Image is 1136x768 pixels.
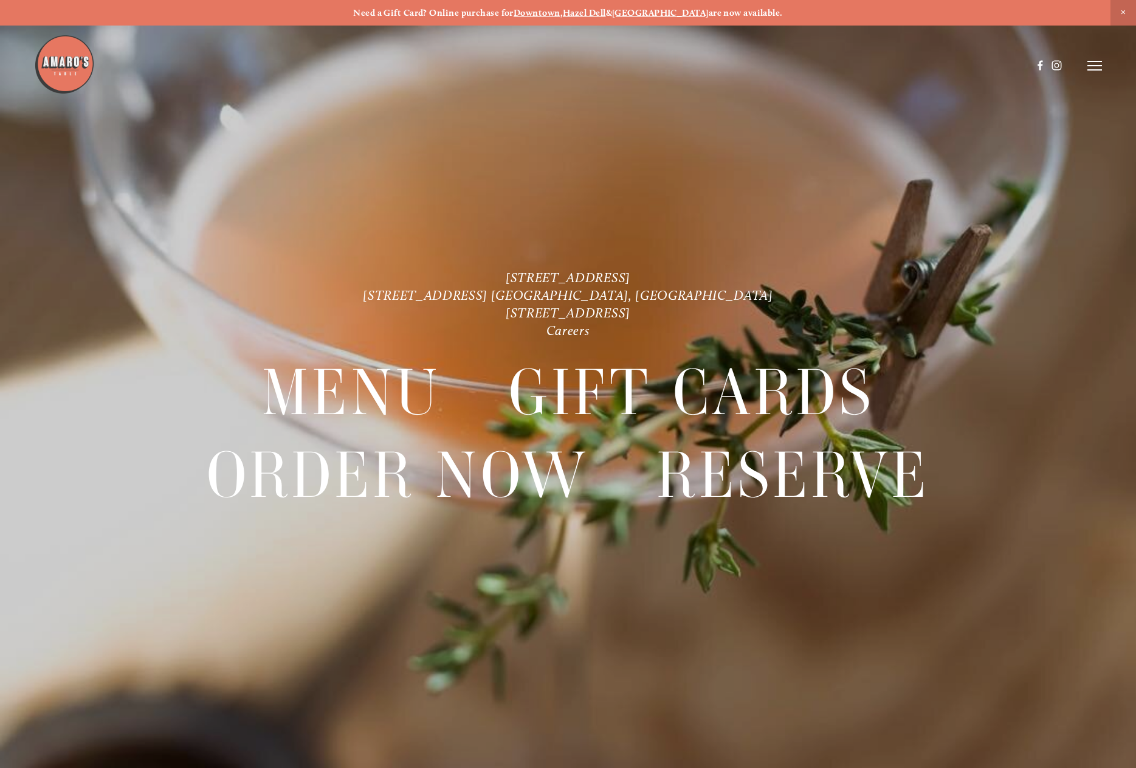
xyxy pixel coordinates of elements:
a: Downtown [514,7,560,18]
img: Amaro's Table [34,34,95,95]
span: Menu [262,351,441,433]
strong: & [606,7,612,18]
strong: Need a Gift Card? Online purchase for [353,7,514,18]
a: [STREET_ADDRESS] [506,269,630,285]
a: [STREET_ADDRESS] [GEOGRAPHIC_DATA], [GEOGRAPHIC_DATA] [363,286,773,303]
a: Careers [546,322,590,339]
a: Gift Cards [509,351,874,432]
a: Reserve [656,434,929,516]
a: Order Now [207,434,588,516]
a: [STREET_ADDRESS] [506,304,630,320]
a: [GEOGRAPHIC_DATA] [612,7,709,18]
span: Gift Cards [509,351,874,433]
a: Menu [262,351,441,432]
a: Hazel Dell [563,7,606,18]
strong: are now available. [709,7,783,18]
strong: , [560,7,563,18]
